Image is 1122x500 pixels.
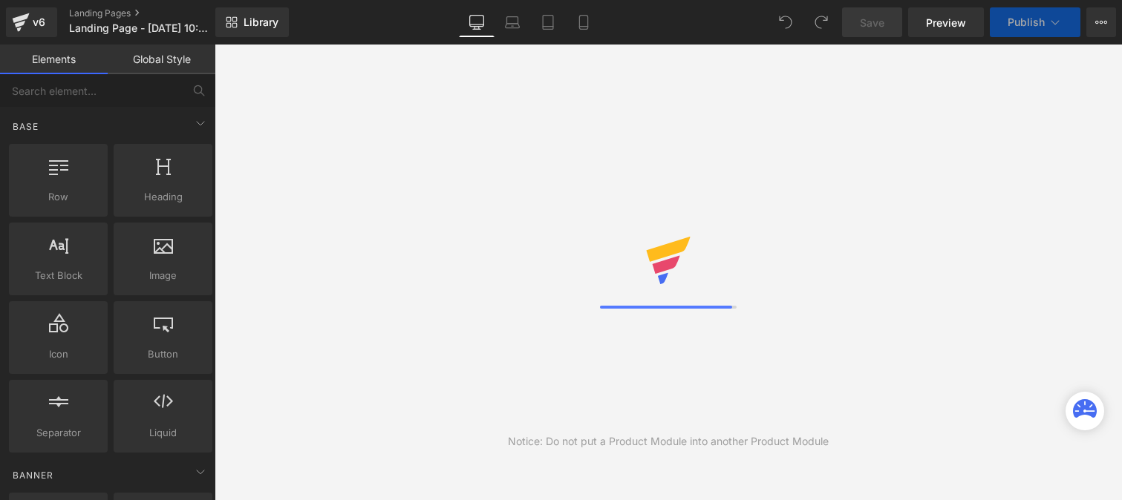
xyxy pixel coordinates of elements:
a: Preview [908,7,984,37]
span: Icon [13,346,103,362]
span: Row [13,189,103,205]
div: v6 [30,13,48,32]
a: Global Style [108,45,215,74]
span: Library [244,16,278,29]
span: Heading [118,189,208,205]
button: More [1086,7,1116,37]
button: Redo [806,7,836,37]
span: Liquid [118,425,208,441]
span: Button [118,346,208,362]
span: Preview [926,15,966,30]
span: Separator [13,425,103,441]
span: Image [118,268,208,283]
span: Text Block [13,268,103,283]
a: Tablet [530,7,566,37]
span: Banner [11,468,55,482]
a: Laptop [495,7,530,37]
span: Publish [1008,16,1045,28]
div: Notice: Do not put a Product Module into another Product Module [508,433,829,450]
a: Mobile [566,7,601,37]
a: New Library [215,7,289,37]
button: Publish [990,7,1080,37]
a: Landing Pages [69,7,240,19]
span: Landing Page - [DATE] 10:56:28 [69,22,212,34]
button: Undo [771,7,800,37]
a: Desktop [459,7,495,37]
span: Base [11,119,40,134]
span: Save [860,15,884,30]
a: v6 [6,7,57,37]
